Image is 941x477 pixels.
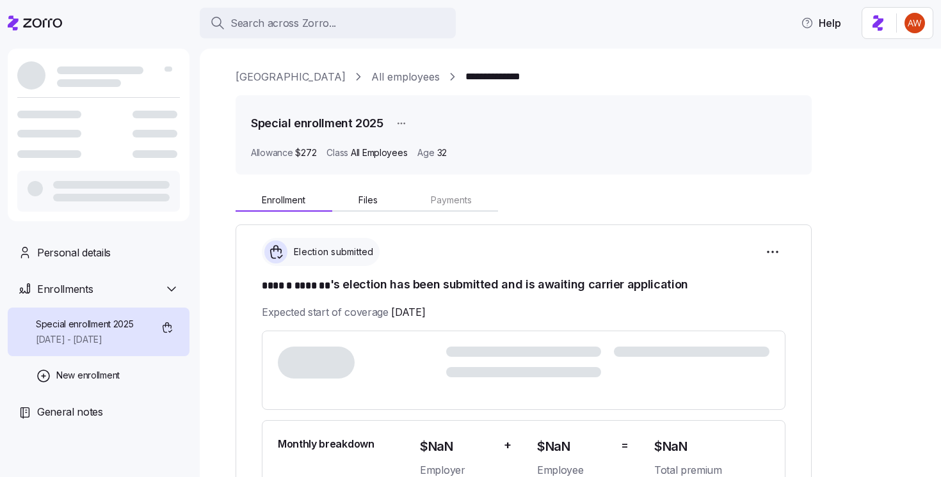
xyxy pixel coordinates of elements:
[358,196,378,205] span: Files
[371,69,440,85] a: All employees
[295,146,316,159] span: $272
[262,304,425,320] span: Expected start of coverage
[278,436,374,452] span: Monthly breakdown
[236,69,346,85] a: [GEOGRAPHIC_DATA]
[56,369,120,382] span: New enrollment
[801,15,841,31] span: Help
[200,8,456,38] button: Search across Zorro...
[791,10,851,36] button: Help
[351,146,407,159] span: All Employees
[290,246,374,258] span: Election submitted
[37,245,111,261] span: Personal details
[420,436,494,457] span: $NaN
[251,146,293,159] span: Allowance
[36,318,134,331] span: Special enrollment 2025
[391,304,425,320] span: [DATE]
[537,436,611,457] span: $NaN
[37,281,93,297] span: Enrollments
[230,15,336,31] span: Search across Zorro...
[504,436,511,455] span: +
[417,146,434,159] span: Age
[431,196,472,205] span: Payments
[326,146,348,159] span: Class
[251,115,383,131] h1: Special enrollment 2025
[905,13,925,33] img: 3c671664b44671044fa8929adf5007c6
[262,276,785,294] h1: 's election has been submitted and is awaiting carrier application
[654,436,769,457] span: $NaN
[36,333,134,346] span: [DATE] - [DATE]
[37,404,103,420] span: General notes
[621,436,629,455] span: =
[437,146,447,159] span: 32
[262,196,305,205] span: Enrollment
